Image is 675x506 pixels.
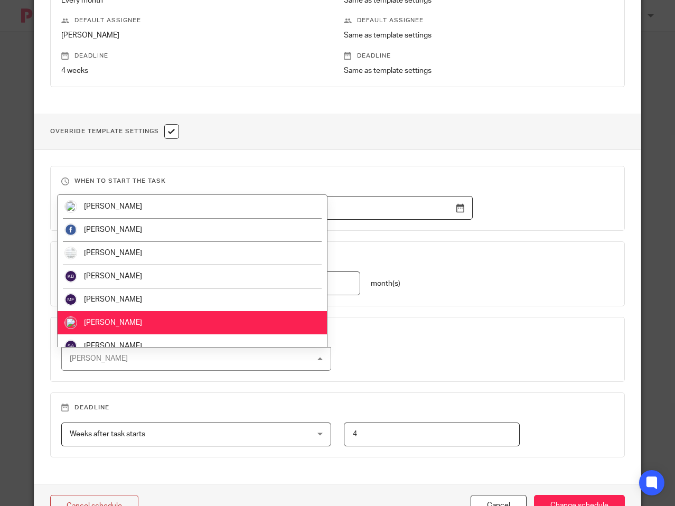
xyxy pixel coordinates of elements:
span: [PERSON_NAME] [84,226,142,233]
h3: Task recurrence [61,252,614,261]
p: [PERSON_NAME] [61,30,331,41]
img: Katherine%20-%20Pink%20cartoon.png [64,247,77,259]
p: Same as template settings [344,65,614,76]
span: month(s) [371,280,400,287]
p: Same as template settings [344,30,614,41]
img: Phoebe%20Black.png [64,316,77,329]
img: Bradley%20-%20Pink.png [64,200,77,213]
p: Deadline [61,52,331,60]
p: Default assignee [61,16,331,25]
span: Weeks after task starts [70,430,145,438]
img: DavidBlack.format_png.resize_200x.png [64,223,77,236]
h1: Override Template Settings [50,124,179,139]
img: svg%3E [64,340,77,352]
h3: Default assignee [61,328,614,336]
span: [PERSON_NAME] [84,273,142,280]
img: svg%3E [64,293,77,306]
span: [PERSON_NAME] [84,249,142,257]
p: Default assignee [344,16,614,25]
p: 4 weeks [61,65,331,76]
div: [PERSON_NAME] [70,355,128,362]
span: [PERSON_NAME] [84,319,142,326]
span: [PERSON_NAME] [84,203,142,210]
span: [PERSON_NAME] [84,342,142,350]
h3: Deadline [61,404,614,412]
p: Deadline [344,52,614,60]
img: svg%3E [64,270,77,283]
h3: When to start the task [61,177,614,185]
span: [PERSON_NAME] [84,296,142,303]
